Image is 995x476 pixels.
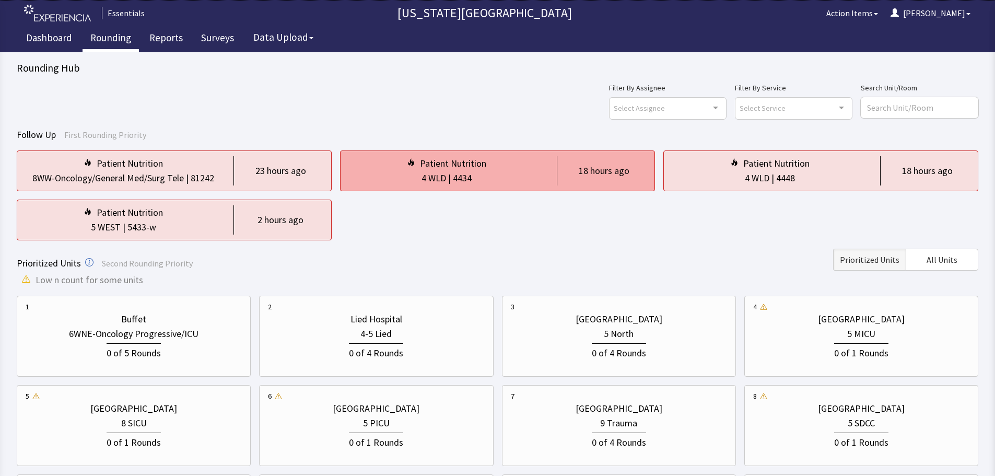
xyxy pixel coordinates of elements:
div: 4 WLD [422,171,446,185]
span: All Units [927,253,957,266]
div: 6WNE-Oncology Progressive/ICU [69,327,198,341]
button: Prioritized Units [833,249,906,271]
div: 4 [753,301,757,312]
a: Reports [142,26,191,52]
div: 5 [26,391,29,401]
div: 5 North [604,327,634,341]
span: Second Rounding Priority [102,258,193,269]
div: 4-5 Lied [360,327,392,341]
div: Patient Nutrition [97,205,163,220]
div: [GEOGRAPHIC_DATA] [576,401,662,416]
div: 18 hours ago [579,164,629,178]
div: | [121,220,127,235]
div: 6 [268,391,272,401]
div: 0 of 4 Rounds [349,343,403,361]
div: 18 hours ago [902,164,953,178]
div: 2 [268,301,272,312]
div: 23 hours ago [255,164,306,178]
div: 8 SICU [121,416,147,431]
div: | [446,171,453,185]
div: Patient Nutrition [743,156,810,171]
div: 8WW-Oncology/General Med/Surg Tele [32,171,184,185]
div: 5433-w [127,220,156,235]
span: Select Assignee [614,102,665,114]
div: | [184,171,191,185]
div: [GEOGRAPHIC_DATA] [818,401,905,416]
div: 7 [511,391,514,401]
div: Follow Up [17,127,978,142]
span: First Rounding Priority [64,130,146,140]
span: Low n count for some units [36,273,143,287]
a: Rounding [83,26,139,52]
input: Search Unit/Room [861,97,978,118]
span: Prioritized Units [17,257,81,269]
div: [GEOGRAPHIC_DATA] [576,312,662,327]
div: 81242 [191,171,214,185]
button: [PERSON_NAME] [884,3,977,24]
label: Filter By Assignee [609,82,727,94]
div: 5 MICU [847,327,875,341]
span: Prioritized Units [840,253,899,266]
div: 0 of 4 Rounds [592,343,646,361]
div: Patient Nutrition [97,156,163,171]
button: Action Items [820,3,884,24]
div: Essentials [102,7,145,19]
div: 0 of 1 Rounds [834,343,888,361]
div: Buffet [121,312,146,327]
div: [GEOGRAPHIC_DATA] [90,401,177,416]
div: [GEOGRAPHIC_DATA] [333,401,419,416]
div: 4448 [776,171,795,185]
div: Patient Nutrition [420,156,486,171]
div: 3 [511,301,514,312]
div: 0 of 1 Rounds [349,433,403,450]
div: 4434 [453,171,472,185]
div: 8 [753,391,757,401]
div: 5 PICU [363,416,390,431]
button: Data Upload [247,28,320,47]
div: 0 of 1 Rounds [107,433,161,450]
div: Rounding Hub [17,61,978,75]
a: Dashboard [18,26,80,52]
button: All Units [906,249,978,271]
label: Filter By Service [735,82,852,94]
div: 0 of 5 Rounds [107,343,161,361]
div: 0 of 4 Rounds [592,433,646,450]
div: 4 WLD [745,171,769,185]
label: Search Unit/Room [861,82,978,94]
div: | [769,171,776,185]
div: 2 hours ago [257,213,303,227]
div: 0 of 1 Rounds [834,433,888,450]
div: Lied Hospital [350,312,402,327]
span: Select Service [740,102,786,114]
img: experiencia_logo.png [24,5,91,22]
a: Surveys [193,26,242,52]
div: 1 [26,301,29,312]
div: [GEOGRAPHIC_DATA] [818,312,905,327]
div: 5 WEST [91,220,121,235]
p: [US_STATE][GEOGRAPHIC_DATA] [149,5,820,21]
div: 9 Trauma [600,416,637,431]
div: 5 SDCC [848,416,875,431]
